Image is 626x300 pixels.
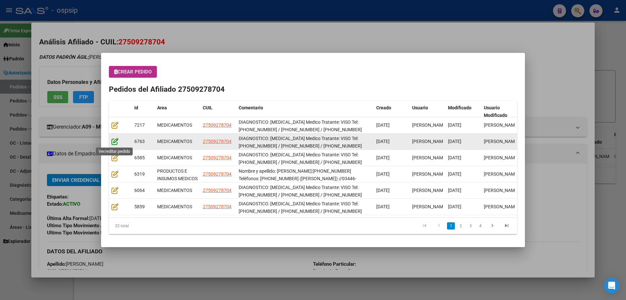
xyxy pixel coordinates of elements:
[457,222,465,229] a: 2
[476,222,484,229] a: 4
[448,204,461,209] span: [DATE]
[481,101,517,122] datatable-header-cell: Usuario Modificado
[475,220,485,231] li: page 4
[203,155,231,160] span: 27509278704
[134,122,145,128] span: 7217
[446,220,456,231] li: page 1
[203,139,231,144] span: 27509278704
[376,204,390,209] span: [DATE]
[239,119,369,154] span: DIAGNOSTICO: NEUROFIBROMATOSIS Medico Tratante: VISO Tel: 03446-15476920 / 03446-15-419195 / 0344...
[484,155,519,160] span: [PERSON_NAME]
[376,188,390,193] span: [DATE]
[239,201,369,236] span: DIAGNOSTICO: NEUROFIBROMATOSIS Medico Tratante: VISO Tel: 03446-15476920 / 03446-15-419195 / 0344...
[239,152,369,187] span: DIAGNOSTICO: NEUROFIBROMATOSIS Medico Tratante: VISO Tel: 03446-15476920 / 03446-15-419195 / 0344...
[157,188,192,193] span: MEDICAMENTOS
[157,122,192,128] span: MEDICAMENTOS
[412,188,447,193] span: [PERSON_NAME]
[239,136,369,171] span: DIAGNOSTICO: NEUROFIBROMATOSIS Medico Tratante: VISO Tel: 03446-15476920 / 03446-15-419195 / 0344...
[239,105,263,110] span: Comentario
[448,171,461,177] span: [DATE]
[412,139,447,144] span: [PERSON_NAME]
[376,122,390,128] span: [DATE]
[203,188,231,193] span: 27509278704
[239,185,369,220] span: DIAGNOSTICO: NEUROFIBROMATOSIS Medico Tratante: VISO Tel: 03446-15476920 / 03446-15-419195 / 0344...
[203,105,213,110] span: CUIL
[448,105,471,110] span: Modificado
[412,204,447,209] span: [PERSON_NAME]
[376,105,391,110] span: Creado
[456,220,466,231] li: page 2
[448,155,461,160] span: [DATE]
[134,155,145,160] span: 6585
[376,139,390,144] span: [DATE]
[374,101,410,122] datatable-header-cell: Creado
[109,66,157,78] button: Crear Pedido
[114,69,152,75] span: Crear Pedido
[484,171,519,177] span: [PERSON_NAME]
[203,122,231,128] span: 27509278704
[134,204,145,209] span: 5859
[200,101,236,122] datatable-header-cell: CUIL
[155,101,200,122] datatable-header-cell: Area
[157,204,192,209] span: MEDICAMENTOS
[484,105,507,118] span: Usuario Modificado
[486,222,499,229] a: go to next page
[134,105,138,110] span: Id
[203,171,231,177] span: 27509278704
[412,171,447,177] span: [PERSON_NAME]
[448,139,461,144] span: [DATE]
[484,204,519,209] span: [PERSON_NAME]
[134,171,145,177] span: 6319
[447,222,455,229] a: 1
[109,84,517,95] h2: Pedidos del Afiliado 27509278704
[484,122,519,128] span: [PERSON_NAME]
[203,204,231,209] span: 27509278704
[412,105,428,110] span: Usuario
[157,139,192,144] span: MEDICAMENTOS
[484,188,519,193] span: [PERSON_NAME]
[157,168,198,181] span: PRODUCTOS E INSUMOS MEDICOS
[236,101,374,122] datatable-header-cell: Comentario
[445,101,481,122] datatable-header-cell: Modificado
[412,122,447,128] span: [PERSON_NAME]
[467,222,474,229] a: 3
[500,222,513,229] a: go to last page
[376,155,390,160] span: [DATE]
[448,188,461,193] span: [DATE]
[134,139,145,144] span: 6763
[109,218,189,234] div: 22 total
[448,122,461,128] span: [DATE]
[157,155,192,160] span: MEDICAMENTOS
[134,188,145,193] span: 6064
[433,222,445,229] a: go to previous page
[132,101,155,122] datatable-header-cell: Id
[410,101,445,122] datatable-header-cell: Usuario
[376,171,390,177] span: [DATE]
[239,168,371,203] span: Nombre y apellido: Muñoz Anabella Dni:50927870 Teléfonos: 03446-15419195 (mamá Alejandra) //03446...
[604,278,619,293] div: Open Intercom Messenger
[157,105,167,110] span: Area
[418,222,431,229] a: go to first page
[412,155,447,160] span: [PERSON_NAME]
[466,220,475,231] li: page 3
[484,139,519,144] span: [PERSON_NAME]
